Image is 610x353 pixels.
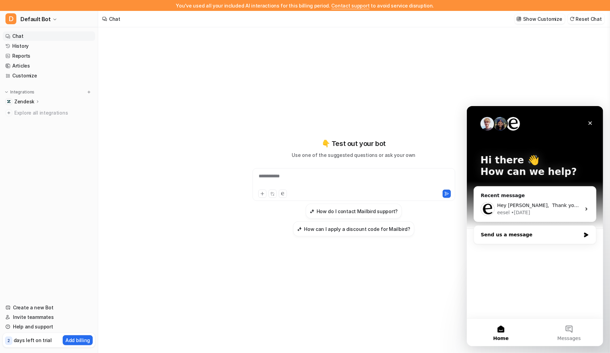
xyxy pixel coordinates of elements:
[322,138,386,149] p: 👇 Test out your bot
[7,100,11,104] img: Zendesk
[7,338,10,344] p: 2
[10,89,34,95] p: Integrations
[3,31,95,41] a: Chat
[3,51,95,61] a: Reports
[304,225,410,233] h3: How can I apply a discount code for Mailbird?
[3,108,95,118] a: Explore all integrations
[515,14,565,24] button: Show Customize
[5,109,12,116] img: explore all integrations
[3,89,36,95] button: Integrations
[14,337,52,344] p: days left on trial
[65,337,90,344] p: Add billing
[3,41,95,51] a: History
[5,13,16,24] span: D
[467,106,603,346] iframe: Intercom live chat
[310,209,315,214] img: How do I contact Mailbird support?
[568,14,605,24] button: Reset Chat
[109,15,120,23] div: Chat
[14,107,92,118] span: Explore all integrations
[20,14,51,24] span: Default Bot
[63,335,93,345] button: Add billing
[317,208,398,215] h3: How do I contact Mailbird support?
[293,221,414,236] button: How can I apply a discount code for Mailbird?How can I apply a discount code for Mailbird?
[517,16,521,21] img: customize
[523,15,562,23] p: Show Customize
[87,90,91,94] img: menu_add.svg
[14,98,34,105] p: Zendesk
[332,3,370,9] span: Contact support
[297,226,302,232] img: How can I apply a discount code for Mailbird?
[3,312,95,322] a: Invite teammates
[3,303,95,312] a: Create a new Bot
[3,61,95,71] a: Articles
[4,90,9,94] img: expand menu
[3,71,95,80] a: Customize
[306,204,402,219] button: How do I contact Mailbird support?How do I contact Mailbird support?
[3,322,95,332] a: Help and support
[292,151,415,159] p: Use one of the suggested questions or ask your own
[570,16,575,21] img: reset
